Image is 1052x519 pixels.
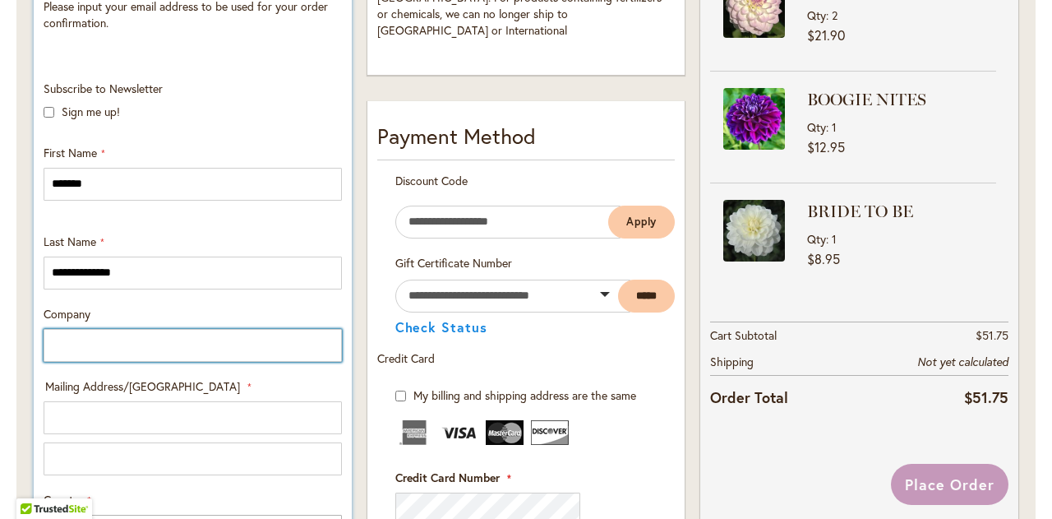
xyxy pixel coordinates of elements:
[832,119,837,135] span: 1
[976,327,1008,343] span: $51.75
[723,200,785,262] img: BRIDE TO BE
[395,255,512,271] span: Gift Certificate Number
[44,306,90,322] span: Company
[710,385,788,409] strong: Order Total
[832,231,837,247] span: 1
[45,378,240,394] span: Mailing Address/[GEOGRAPHIC_DATA]
[807,26,845,44] span: $21.90
[964,387,1008,407] span: $51.75
[807,250,840,267] span: $8.95
[395,173,468,188] span: Discount Code
[44,81,163,96] span: Subscribe to Newsletter
[832,7,837,23] span: 2
[62,104,120,119] label: Sign me up!
[710,354,754,369] span: Shipping
[710,322,847,349] th: Cart Subtotal
[807,119,826,135] span: Qty
[807,200,992,223] strong: BRIDE TO BE
[917,354,1008,369] span: Not yet calculated
[807,7,826,23] span: Qty
[12,461,58,507] iframe: Launch Accessibility Center
[377,121,676,160] div: Payment Method
[608,206,676,239] button: Apply
[395,321,488,334] button: Check Status
[807,231,826,247] span: Qty
[807,138,845,155] span: $12.95
[626,215,657,229] span: Apply
[44,492,83,507] span: Country
[44,145,97,160] span: First Name
[807,88,992,111] strong: BOOGIE NITES
[44,234,96,249] span: Last Name
[723,88,785,150] img: BOOGIE NITES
